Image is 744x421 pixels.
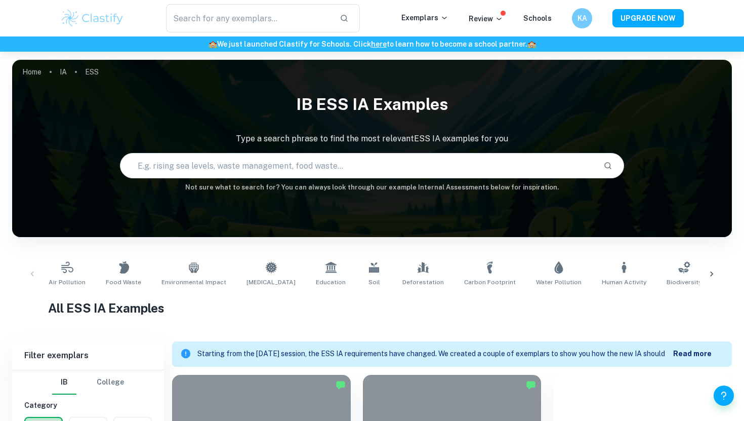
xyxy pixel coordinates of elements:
div: Filter type choice [52,370,124,395]
img: Marked [526,380,536,390]
h1: IB ESS IA examples [12,88,732,121]
h6: KA [576,13,588,24]
span: Human Activity [602,278,646,287]
span: Deforestation [402,278,444,287]
input: E.g. rising sea levels, waste management, food waste... [120,151,595,180]
img: Marked [336,380,346,390]
button: UPGRADE NOW [612,9,684,27]
button: KA [572,8,592,28]
h6: We just launched Clastify for Schools. Click to learn how to become a school partner. [2,39,742,50]
p: Starting from the [DATE] session, the ESS IA requirements have changed. We created a couple of ex... [197,349,673,360]
span: 🏫 [527,40,536,48]
span: Soil [368,278,380,287]
h6: Not sure what to search for? You can always look through our example Internal Assessments below f... [12,182,732,193]
span: 🏫 [209,40,217,48]
span: Environmental Impact [161,278,226,287]
a: IA [60,65,67,79]
h6: Category [24,400,152,411]
span: Air Pollution [49,278,86,287]
span: Water Pollution [536,278,582,287]
p: Exemplars [401,12,448,23]
h6: Filter exemplars [12,341,164,370]
h1: All ESS IA Examples [48,299,696,317]
button: IB [52,370,76,395]
p: ESS [85,66,99,78]
span: Biodiversity [667,278,701,287]
a: Home [22,65,42,79]
p: Review [469,13,503,24]
p: Type a search phrase to find the most relevant ESS IA examples for you [12,133,732,145]
b: Read more [673,350,712,358]
a: here [371,40,387,48]
button: College [97,370,124,395]
span: Food Waste [106,278,141,287]
button: Search [599,157,616,174]
span: [MEDICAL_DATA] [246,278,296,287]
input: Search for any exemplars... [166,4,332,32]
button: Help and Feedback [714,386,734,406]
span: Carbon Footprint [464,278,516,287]
span: Education [316,278,346,287]
img: Clastify logo [60,8,125,28]
a: Schools [523,14,552,22]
